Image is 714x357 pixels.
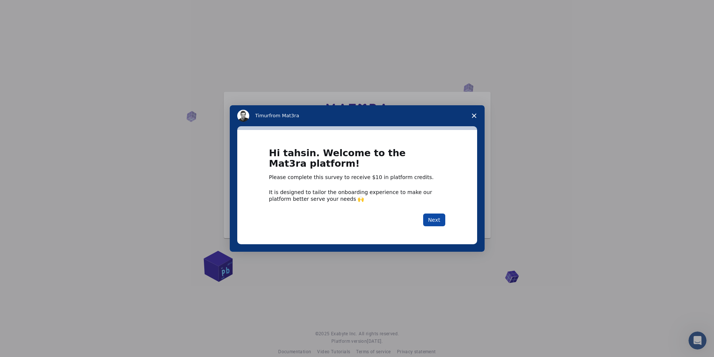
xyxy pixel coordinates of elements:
span: from Mat3ra [269,113,299,118]
div: It is designed to tailor the onboarding experience to make our platform better serve your needs 🙌 [269,189,445,202]
span: Timur [255,113,269,118]
span: Support [15,5,42,12]
div: Please complete this survey to receive $10 in platform credits. [269,174,445,181]
button: Next [423,214,445,226]
span: Close survey [464,105,485,126]
h1: Hi tahsin. Welcome to the Mat3ra platform! [269,148,445,174]
img: Profile image for Timur [237,110,249,122]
